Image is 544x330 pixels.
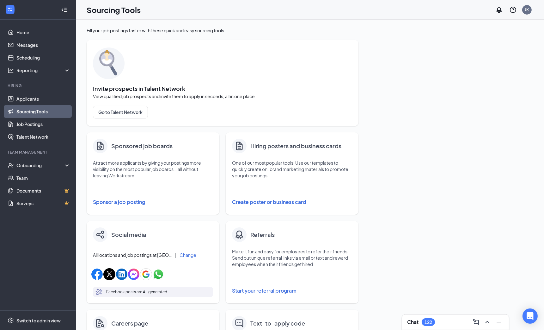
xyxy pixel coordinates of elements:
[8,162,14,168] svg: UserCheck
[250,142,341,150] h4: Hiring posters and business cards
[232,196,352,208] button: Create poster or business card
[16,184,70,197] a: DocumentsCrown
[93,252,172,258] span: All locations and job postings at [GEOGRAPHIC_DATA]-fil-A
[16,67,71,73] div: Reporting
[16,118,70,130] a: Job Postings
[180,253,196,257] button: Change
[16,317,61,324] div: Switch to admin view
[91,269,103,280] img: facebookIcon
[16,197,70,210] a: SurveysCrown
[235,319,243,327] img: text
[95,288,103,296] svg: MagicPencil
[234,230,244,240] img: badge
[93,93,352,99] span: View qualified job prospects and invite them to apply in seconds, all in one place.
[425,320,432,325] div: 122
[175,251,176,258] div: |
[140,268,152,280] img: googleIcon
[8,317,14,324] svg: Settings
[153,269,164,280] img: whatsappIcon
[16,39,70,51] a: Messages
[250,230,275,239] h4: Referrals
[16,105,70,118] a: Sourcing Tools
[111,319,148,328] h4: Careers page
[8,83,69,88] div: Hiring
[495,6,503,14] svg: Notifications
[106,289,167,295] p: Facebook posts are AI-generated
[232,248,352,267] p: Make it fun and easy for employees to refer their friends. Send out unique referral links via ema...
[111,230,146,239] h4: Social media
[128,269,139,280] img: facebookMessengerIcon
[61,7,67,13] svg: Collapse
[494,317,504,327] button: Minimize
[484,318,491,326] svg: ChevronUp
[96,319,105,328] img: careers
[16,26,70,39] a: Home
[16,92,70,105] a: Applicants
[495,318,503,326] svg: Minimize
[93,196,213,208] button: Sponsor a job posting
[16,51,70,64] a: Scheduling
[509,6,517,14] svg: QuestionInfo
[93,48,125,79] img: sourcing-tools
[232,160,352,179] p: One of our most popular tools! Use our templates to quickly create on-brand marketing materials t...
[16,172,70,184] a: Team
[116,269,127,280] img: linkedinIcon
[111,142,173,150] h4: Sponsored job boards
[232,284,352,297] button: Start your referral program
[8,67,14,73] svg: Analysis
[250,319,305,328] h4: Text-to-apply code
[16,162,65,168] div: Onboarding
[471,317,481,327] button: ComposeMessage
[93,160,213,179] p: Attract more applicants by giving your postings more visibility on the most popular job boards—al...
[93,106,352,118] a: Go to Talent Network
[93,86,352,92] span: Invite prospects in Talent Network
[87,4,141,15] h1: Sourcing Tools
[87,27,358,34] div: Fill your job postings faster with these quick and easy sourcing tools.
[7,6,13,13] svg: WorkstreamLogo
[8,149,69,155] div: Team Management
[103,268,115,280] img: xIcon
[93,106,148,118] button: Go to Talent Network
[523,308,538,324] div: Open Intercom Messenger
[407,319,419,326] h3: Chat
[95,141,105,151] img: clipboard
[525,7,529,12] div: JK
[482,317,492,327] button: ChevronUp
[96,231,104,239] img: share
[472,318,480,326] svg: ComposeMessage
[234,141,244,151] svg: Document
[16,130,70,143] a: Talent Network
